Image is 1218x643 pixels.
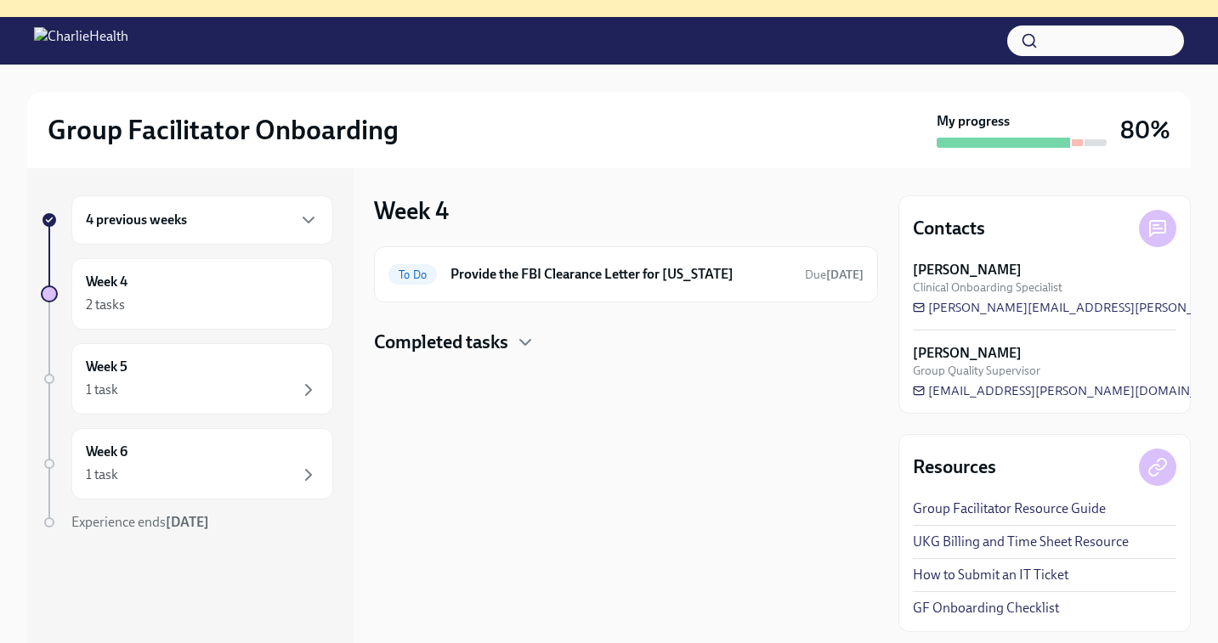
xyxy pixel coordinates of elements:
[937,112,1010,131] strong: My progress
[1120,115,1170,145] h3: 80%
[374,195,449,226] h3: Week 4
[34,27,128,54] img: CharlieHealth
[86,296,125,314] div: 2 tasks
[913,566,1068,584] a: How to Submit an IT Ticket
[913,216,985,241] h4: Contacts
[86,443,127,461] h6: Week 6
[826,268,864,282] strong: [DATE]
[86,358,127,376] h6: Week 5
[913,599,1059,618] a: GF Onboarding Checklist
[913,344,1022,363] strong: [PERSON_NAME]
[913,363,1040,379] span: Group Quality Supervisor
[805,267,864,283] span: October 21st, 2025 10:00
[48,113,399,147] h2: Group Facilitator Onboarding
[86,273,127,291] h6: Week 4
[86,465,118,484] div: 1 task
[913,279,1062,296] span: Clinical Onboarding Specialist
[71,514,209,530] span: Experience ends
[805,268,864,282] span: Due
[86,381,118,399] div: 1 task
[41,428,333,499] a: Week 61 task
[71,195,333,245] div: 4 previous weeks
[388,261,864,288] a: To DoProvide the FBI Clearance Letter for [US_STATE]Due[DATE]
[913,499,1106,518] a: Group Facilitator Resource Guide
[913,454,996,480] h4: Resources
[86,211,187,229] h6: 4 previous weeks
[450,265,791,284] h6: Provide the FBI Clearance Letter for [US_STATE]
[913,533,1129,551] a: UKG Billing and Time Sheet Resource
[41,343,333,415] a: Week 51 task
[388,268,437,281] span: To Do
[374,330,878,355] div: Completed tasks
[374,330,508,355] h4: Completed tasks
[166,514,209,530] strong: [DATE]
[41,258,333,330] a: Week 42 tasks
[913,261,1022,279] strong: [PERSON_NAME]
